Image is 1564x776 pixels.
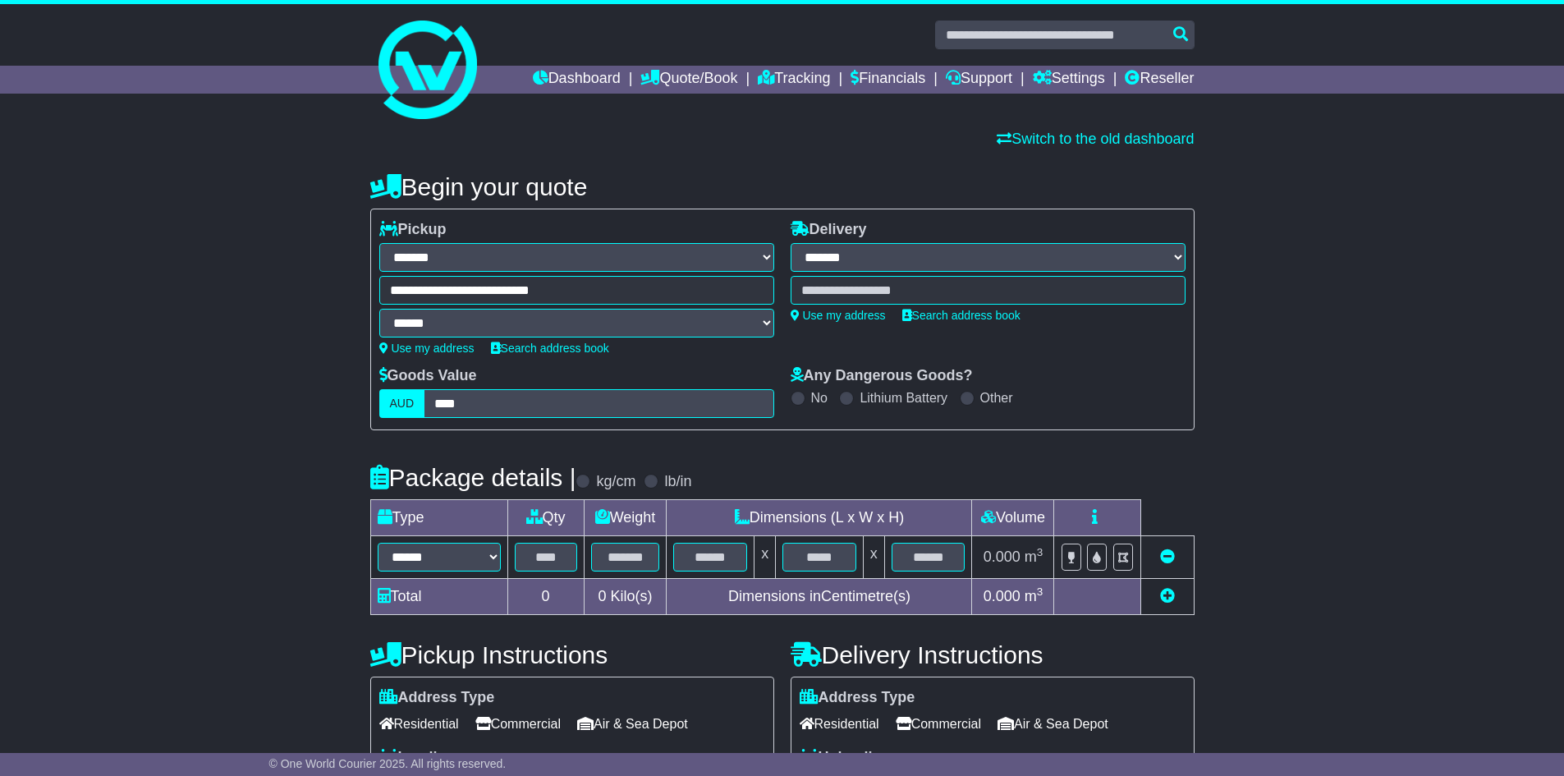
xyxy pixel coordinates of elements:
[1033,66,1105,94] a: Settings
[998,711,1108,737] span: Air & Sea Depot
[507,500,584,536] td: Qty
[379,367,477,385] label: Goods Value
[533,66,621,94] a: Dashboard
[791,641,1195,668] h4: Delivery Instructions
[791,309,886,322] a: Use my address
[791,221,867,239] label: Delivery
[1025,588,1043,604] span: m
[491,342,609,355] a: Search address book
[860,390,947,406] label: Lithium Battery
[269,757,507,770] span: © One World Courier 2025. All rights reserved.
[667,579,972,615] td: Dimensions in Centimetre(s)
[370,173,1195,200] h4: Begin your quote
[1037,585,1043,598] sup: 3
[379,342,475,355] a: Use my address
[370,464,576,491] h4: Package details |
[800,689,915,707] label: Address Type
[902,309,1020,322] a: Search address book
[577,711,688,737] span: Air & Sea Depot
[379,711,459,737] span: Residential
[379,389,425,418] label: AUD
[1160,549,1175,565] a: Remove this item
[946,66,1012,94] a: Support
[851,66,925,94] a: Financials
[475,711,561,737] span: Commercial
[811,390,828,406] label: No
[1037,546,1043,558] sup: 3
[379,749,456,767] label: Loading
[984,588,1020,604] span: 0.000
[596,473,635,491] label: kg/cm
[800,749,891,767] label: Unloading
[863,536,884,579] td: x
[667,500,972,536] td: Dimensions (L x W x H)
[379,689,495,707] label: Address Type
[754,536,776,579] td: x
[379,221,447,239] label: Pickup
[507,579,584,615] td: 0
[1160,588,1175,604] a: Add new item
[1125,66,1194,94] a: Reseller
[980,390,1013,406] label: Other
[664,473,691,491] label: lb/in
[972,500,1054,536] td: Volume
[791,367,973,385] label: Any Dangerous Goods?
[800,711,879,737] span: Residential
[584,579,667,615] td: Kilo(s)
[370,641,774,668] h4: Pickup Instructions
[758,66,830,94] a: Tracking
[370,500,507,536] td: Type
[640,66,737,94] a: Quote/Book
[896,711,981,737] span: Commercial
[598,588,606,604] span: 0
[584,500,667,536] td: Weight
[984,549,1020,565] span: 0.000
[1025,549,1043,565] span: m
[370,579,507,615] td: Total
[997,131,1194,147] a: Switch to the old dashboard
